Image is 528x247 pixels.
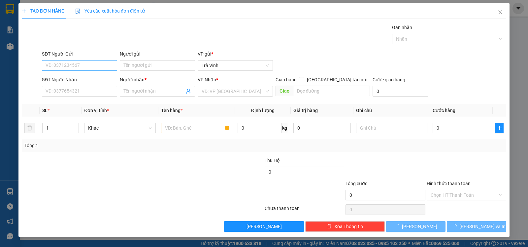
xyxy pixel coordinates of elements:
button: [PERSON_NAME] [224,221,304,232]
span: kg [281,123,288,133]
span: [PERSON_NAME] [402,223,437,230]
b: TÂN THANH THUỶ [38,4,98,13]
span: Giao [276,86,293,96]
div: Chưa thanh toán [264,205,345,216]
input: Ghi Chú [356,123,427,133]
span: close [498,10,503,15]
span: Giá trị hàng [293,108,318,113]
input: Cước giao hàng [373,86,428,97]
th: Ghi chú [353,104,430,117]
span: plus [496,125,503,131]
button: deleteXóa Thông tin [305,221,385,232]
input: 0 [293,123,351,133]
span: VP Nhận [198,77,216,82]
span: SL [42,108,48,113]
span: Thu Hộ [265,158,280,163]
span: TẠO ĐƠN HÀNG [22,8,65,14]
span: Tên hàng [161,108,182,113]
span: Đơn vị tính [84,108,109,113]
span: Khác [88,123,151,133]
span: Yêu cầu xuất hóa đơn điện tử [75,8,145,14]
span: Xóa Thông tin [334,223,363,230]
img: icon [75,9,81,14]
li: 93 [PERSON_NAME], P.3, Tp.Trà Vinh [3,15,126,31]
span: Tổng cước [346,181,367,186]
img: logo.jpg [3,3,36,36]
div: SĐT Người Nhận [42,76,117,83]
div: Người gửi [120,50,195,58]
span: plus [22,9,26,13]
label: Cước giao hàng [373,77,405,82]
input: Dọc đường [293,86,370,96]
span: delete [327,224,332,229]
span: Trà Vinh [202,61,269,70]
span: phone [38,32,43,38]
span: loading [395,224,402,228]
span: [GEOGRAPHIC_DATA] tận nơi [304,76,370,83]
span: Cước hàng [433,108,455,113]
div: Người nhận [120,76,195,83]
span: Định lượng [251,108,275,113]
span: Giao hàng [276,77,297,82]
span: user-add [186,89,191,94]
button: [PERSON_NAME] và In [447,221,506,232]
label: Hình thức thanh toán [427,181,471,186]
button: [PERSON_NAME] [386,221,445,232]
span: [PERSON_NAME] và In [459,223,506,230]
span: loading [452,224,459,228]
div: VP gửi [198,50,273,58]
label: Gán nhãn [392,25,412,30]
button: Close [491,3,510,22]
span: environment [38,16,43,21]
span: [PERSON_NAME] [247,223,282,230]
button: delete [24,123,35,133]
div: Tổng: 1 [24,142,204,149]
button: plus [495,123,504,133]
li: 02943.85.85.95, [PHONE_NUMBER] [3,31,126,48]
div: SĐT Người Gửi [42,50,117,58]
input: VD: Bàn, Ghế [161,123,232,133]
